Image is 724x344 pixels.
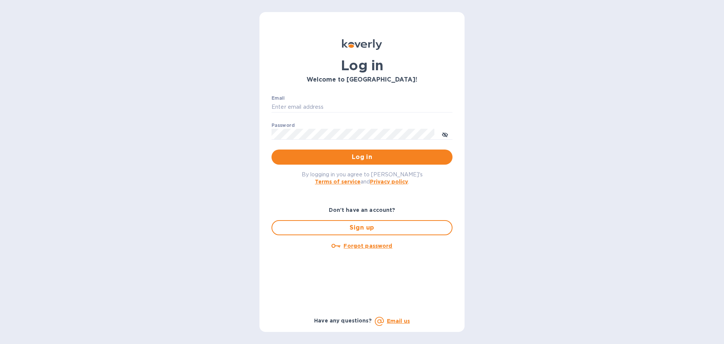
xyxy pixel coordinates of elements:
[315,179,360,185] a: Terms of service
[437,126,452,142] button: toggle password visibility
[387,318,410,324] a: Email us
[271,102,452,113] input: Enter email address
[271,76,452,83] h3: Welcome to [GEOGRAPHIC_DATA]!
[342,39,382,50] img: Koverly
[314,318,372,324] b: Have any questions?
[329,207,396,213] b: Don't have an account?
[271,150,452,165] button: Log in
[271,96,285,100] label: Email
[278,223,446,232] span: Sign up
[271,220,452,235] button: Sign up
[370,179,408,185] a: Privacy policy
[271,123,295,128] label: Password
[271,57,452,73] h1: Log in
[302,171,423,185] span: By logging in you agree to [PERSON_NAME]'s and .
[278,153,446,162] span: Log in
[344,243,392,249] u: Forgot password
